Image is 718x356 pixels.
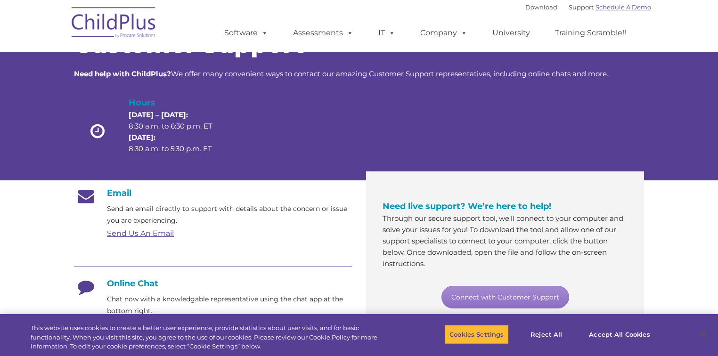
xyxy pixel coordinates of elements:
[129,133,155,142] strong: [DATE]:
[74,69,608,78] span: We offer many convenient ways to contact our amazing Customer Support representatives, including ...
[483,24,539,42] a: University
[74,278,352,289] h4: Online Chat
[383,213,628,269] p: Through our secure support tool, we’ll connect to your computer and solve your issues for you! To...
[74,69,171,78] strong: Need help with ChildPlus?
[693,324,713,345] button: Close
[31,324,395,351] div: This website uses cookies to create a better user experience, provide statistics about user visit...
[569,3,594,11] a: Support
[107,229,174,238] a: Send Us An Email
[369,24,405,42] a: IT
[67,0,161,48] img: ChildPlus by Procare Solutions
[596,3,651,11] a: Schedule A Demo
[107,203,352,227] p: Send an email directly to support with details about the concern or issue you are experiencing.
[215,24,277,42] a: Software
[441,286,569,308] a: Connect with Customer Support
[584,324,655,344] button: Accept All Cookies
[129,96,228,109] h4: Hours
[444,324,509,344] button: Cookies Settings
[525,3,557,11] a: Download
[546,24,636,42] a: Training Scramble!!
[74,188,352,198] h4: Email
[284,24,363,42] a: Assessments
[107,293,352,317] p: Chat now with a knowledgable representative using the chat app at the bottom right.
[411,24,477,42] a: Company
[383,201,551,211] span: Need live support? We’re here to help!
[517,324,576,344] button: Reject All
[129,110,188,119] strong: [DATE] – [DATE]:
[525,3,651,11] font: |
[129,109,228,154] p: 8:30 a.m. to 6:30 p.m. ET 8:30 a.m. to 5:30 p.m. ET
